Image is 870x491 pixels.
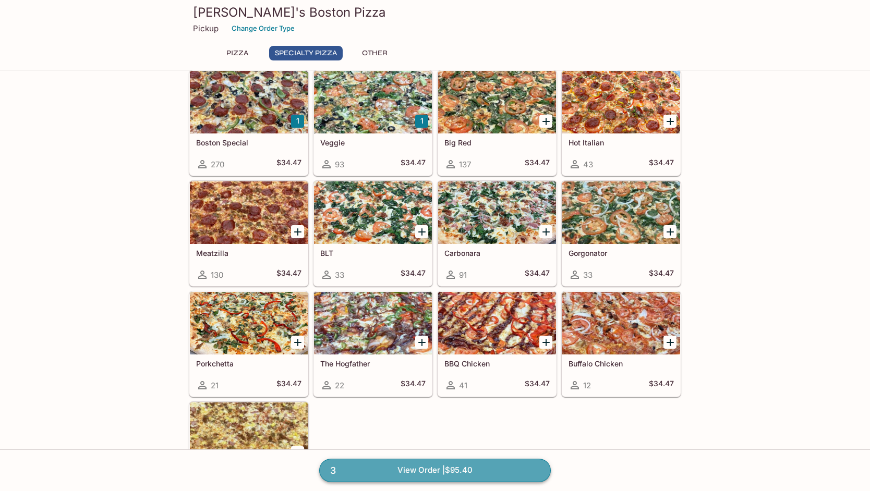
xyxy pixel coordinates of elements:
[276,379,301,391] h5: $34.47
[525,158,550,170] h5: $34.47
[562,70,681,176] a: Hot Italian43$34.47
[314,181,432,244] div: BLT
[314,71,432,133] div: Veggie
[313,291,432,397] a: The Hogfather22$34.47
[276,268,301,281] h5: $34.47
[190,402,308,465] div: The Hawaiian
[525,268,550,281] h5: $34.47
[313,70,432,176] a: Veggie93$34.47
[438,292,556,354] div: BBQ Chicken
[324,463,342,478] span: 3
[444,359,550,368] h5: BBQ Chicken
[314,292,432,354] div: The Hogfather
[291,115,304,128] button: Add Boston Special
[415,336,428,349] button: Add The Hogfather
[459,270,467,280] span: 91
[211,159,224,169] span: 270
[562,292,680,354] div: Buffalo Chicken
[583,270,593,280] span: 33
[438,181,556,244] div: Carbonara
[335,159,344,169] span: 93
[649,158,674,170] h5: $34.47
[196,359,301,368] h5: Porkchetta
[276,158,301,170] h5: $34.47
[539,336,552,349] button: Add BBQ Chicken
[196,138,301,147] h5: Boston Special
[459,159,471,169] span: 137
[190,181,308,244] div: Meatzilla
[189,291,308,397] a: Porkchetta21$34.47
[569,359,674,368] h5: Buffalo Chicken
[415,225,428,238] button: Add BLT
[319,459,551,482] a: 3View Order |$95.40
[438,181,557,286] a: Carbonara91$34.47
[227,20,299,36] button: Change Order Type
[562,291,681,397] a: Buffalo Chicken12$34.47
[569,249,674,257] h5: Gorgonator
[401,379,426,391] h5: $34.47
[459,380,467,390] span: 41
[335,270,344,280] span: 33
[320,359,426,368] h5: The Hogfather
[189,181,308,286] a: Meatzilla130$34.47
[190,292,308,354] div: Porkchetta
[569,138,674,147] h5: Hot Italian
[649,379,674,391] h5: $34.47
[438,70,557,176] a: Big Red137$34.47
[351,46,398,60] button: Other
[211,270,223,280] span: 130
[214,46,261,60] button: Pizza
[196,249,301,257] h5: Meatzilla
[269,46,343,60] button: Specialty Pizza
[193,4,677,20] h3: [PERSON_NAME]'s Boston Pizza
[444,249,550,257] h5: Carbonara
[401,268,426,281] h5: $34.47
[401,158,426,170] h5: $34.47
[193,23,219,33] p: Pickup
[562,71,680,133] div: Hot Italian
[313,181,432,286] a: BLT33$34.47
[562,181,681,286] a: Gorgonator33$34.47
[583,380,591,390] span: 12
[539,115,552,128] button: Add Big Red
[444,138,550,147] h5: Big Red
[190,71,308,133] div: Boston Special
[320,249,426,257] h5: BLT
[525,379,550,391] h5: $34.47
[663,225,676,238] button: Add Gorgonator
[189,70,308,176] a: Boston Special270$34.47
[211,380,219,390] span: 21
[335,380,344,390] span: 22
[438,291,557,397] a: BBQ Chicken41$34.47
[291,225,304,238] button: Add Meatzilla
[291,446,304,459] button: Add The Hawaiian
[291,336,304,349] button: Add Porkchetta
[663,115,676,128] button: Add Hot Italian
[438,71,556,133] div: Big Red
[583,159,593,169] span: 43
[539,225,552,238] button: Add Carbonara
[649,268,674,281] h5: $34.47
[415,115,428,128] button: Add Veggie
[320,138,426,147] h5: Veggie
[663,336,676,349] button: Add Buffalo Chicken
[562,181,680,244] div: Gorgonator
